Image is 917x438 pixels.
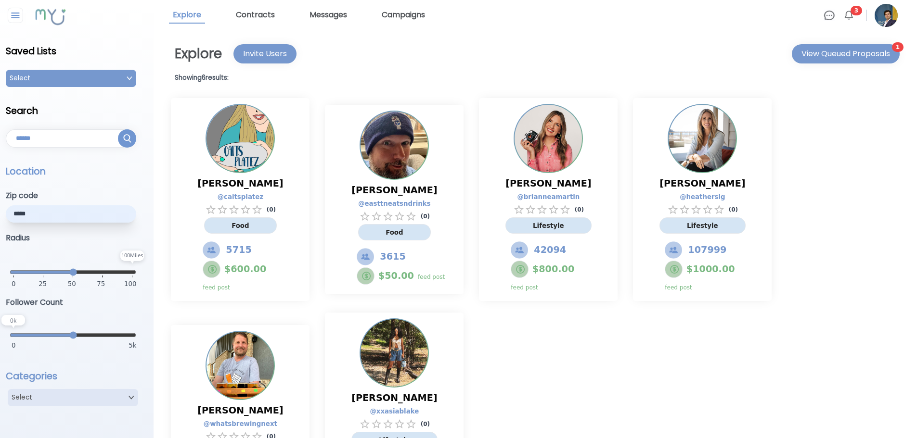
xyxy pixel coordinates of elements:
span: [PERSON_NAME] [197,404,283,417]
p: ( 0 ) [421,213,430,220]
h2: Saved Lists [6,45,148,58]
img: Profile [875,4,898,27]
span: [PERSON_NAME] [351,391,437,405]
img: Profile [207,105,274,172]
span: $ 600.00 [224,263,266,276]
a: @ whatsbrewingnext [204,419,268,429]
img: Profile [361,319,428,387]
img: Open [129,395,134,400]
text: 100 Miles [121,251,143,259]
span: 25 [39,279,47,293]
span: 0 [12,341,15,350]
h3: Zip code [6,190,148,201]
a: Explore [169,7,205,24]
img: Open [127,75,132,81]
span: 50 [68,279,76,293]
img: Feed Post [669,264,679,274]
p: feed post [665,284,692,291]
img: Profile [361,112,428,179]
img: Followers [511,241,528,259]
span: [PERSON_NAME] [659,177,745,190]
span: 42094 [534,243,566,257]
span: 3615 [380,250,405,263]
p: Select [12,393,32,402]
p: Location [6,165,148,178]
span: 107999 [688,243,726,257]
a: Campaigns [378,7,429,24]
button: Invite Users [233,44,297,63]
a: @ caitsplatez [218,192,254,202]
p: feed post [511,284,538,291]
img: Feed Post [361,271,371,281]
span: 1 [892,42,904,52]
img: Chat [824,10,835,21]
span: $ 50.00 [378,269,414,283]
img: Bell [843,10,854,21]
button: View Queued Proposals [792,44,900,63]
img: Profile [515,105,582,172]
div: View Queued Proposals [801,48,890,60]
img: Feed Post [207,264,217,274]
h1: Explore [175,44,222,64]
img: Followers [357,248,374,265]
p: ( 0 ) [421,420,430,428]
span: [PERSON_NAME] [505,177,591,190]
span: $ 800.00 [532,263,574,276]
a: @ easttneatsndrinks [358,199,421,209]
a: @ brianneamartin [517,192,570,202]
span: 3 [851,6,862,15]
img: Feed Post [515,264,525,274]
a: @ xxasiablake [370,407,410,416]
span: 5715 [226,243,251,257]
h3: Follower Count [6,297,148,308]
p: ( 0 ) [575,206,584,213]
img: Profile [207,332,274,399]
span: [PERSON_NAME] [351,184,437,197]
p: feed post [203,284,230,291]
span: 0 [12,279,15,289]
button: SelectOpen [6,70,148,87]
button: SelectOpen [8,389,150,406]
span: Lifestyle [533,222,564,229]
a: @ heatherslg [680,192,715,202]
p: feed post [418,273,445,281]
a: Contracts [232,7,279,24]
span: 100 [124,279,136,293]
img: Followers [203,241,220,259]
span: [PERSON_NAME] [197,177,283,190]
h3: Radius [6,232,148,244]
img: Profile [669,105,736,172]
p: ( 0 ) [729,206,738,213]
p: Select [10,74,30,83]
h2: Search [6,104,148,118]
h2: Categories [6,370,148,383]
span: 5k [129,341,136,350]
h1: Showing 6 results: [175,73,904,83]
div: Invite Users [243,48,287,60]
img: Followers [665,241,682,259]
span: Food [232,222,249,229]
a: Messages [306,7,351,24]
span: $ 1000.00 [686,263,735,276]
span: Food [386,229,403,236]
span: Lifestyle [687,222,718,229]
p: ( 0 ) [267,206,276,213]
span: 75 [97,279,105,293]
text: 0 k [10,316,17,325]
img: Close sidebar [10,10,22,21]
